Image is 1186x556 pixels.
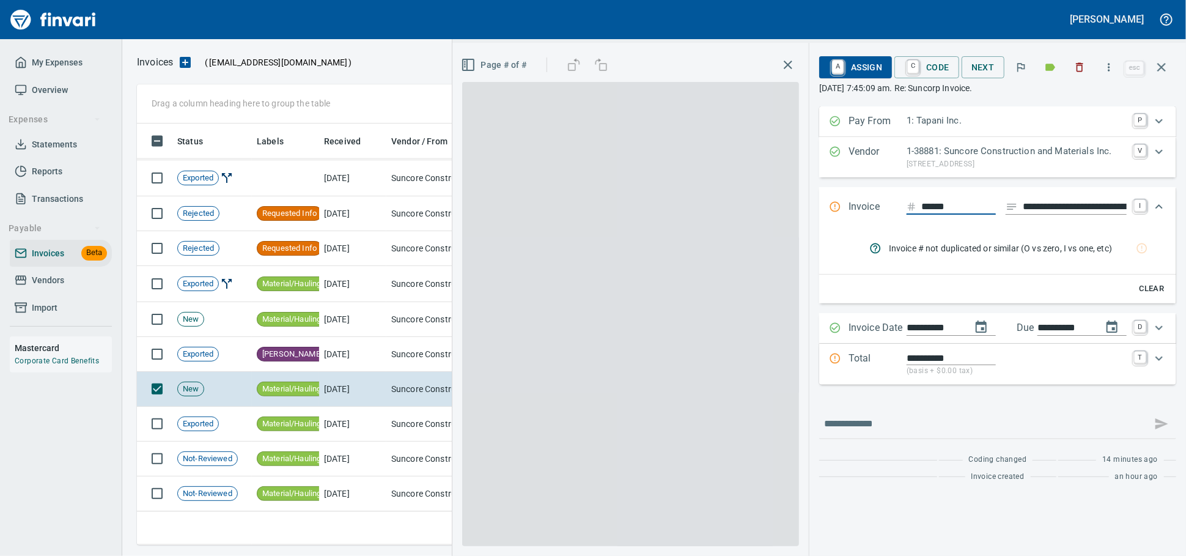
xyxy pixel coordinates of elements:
[32,246,64,261] span: Invoices
[178,349,218,360] span: Exported
[152,97,331,109] p: Drag a column heading here to group the table
[32,55,83,70] span: My Expenses
[819,106,1176,137] div: Expand
[819,137,1176,177] div: Expand
[10,185,112,213] a: Transactions
[257,134,300,149] span: Labels
[9,221,101,236] span: Payable
[257,243,322,254] span: Requested Info
[178,453,237,465] span: Not-Reviewed
[137,55,173,70] nav: breadcrumb
[849,351,907,377] p: Total
[1037,54,1064,81] button: Labels
[819,344,1176,385] div: Expand
[319,266,386,302] td: [DATE]
[1006,201,1018,213] svg: Invoice description
[32,137,77,152] span: Statements
[904,57,949,78] span: Code
[4,217,106,240] button: Payable
[319,407,386,442] td: [DATE]
[32,83,68,98] span: Overview
[319,231,386,266] td: [DATE]
[257,134,284,149] span: Labels
[1067,10,1147,29] button: [PERSON_NAME]
[257,278,326,290] span: Material/Hauling
[10,76,112,104] a: Overview
[257,349,327,360] span: [PERSON_NAME]
[319,337,386,372] td: [DATE]
[849,114,907,130] p: Pay From
[10,49,112,76] a: My Expenses
[178,243,219,254] span: Rejected
[319,476,386,511] td: [DATE]
[4,108,106,131] button: Expenses
[962,56,1004,79] button: Next
[386,302,509,337] td: Suncore Construction and Materials Inc. (1-38881)
[319,160,386,196] td: [DATE]
[971,471,1025,483] span: Invoice created
[849,199,907,215] p: Invoice
[219,172,235,182] span: Invoice Split
[173,55,197,70] button: Upload an Invoice
[1017,321,1075,335] p: Due
[15,357,99,365] a: Corporate Card Benefits
[257,453,326,465] span: Material/Hauling
[32,191,83,207] span: Transactions
[319,302,386,337] td: [DATE]
[860,232,1166,264] nav: rules from agents
[178,314,204,325] span: New
[386,476,509,511] td: Suncore Construction and Materials Inc. (1-38881)
[1134,114,1146,126] a: P
[32,164,62,179] span: Reports
[257,208,322,220] span: Requested Info
[324,134,361,149] span: Received
[386,266,509,302] td: Suncore Construction and Materials Inc. (1-38881)
[907,199,916,214] svg: Invoice number
[1134,144,1146,157] a: V
[177,134,219,149] span: Status
[257,488,326,500] span: Material/Hauling
[32,273,64,288] span: Vendors
[10,131,112,158] a: Statements
[849,144,907,170] p: Vendor
[386,407,509,442] td: Suncore Construction and Materials Inc. (1-38881)
[32,300,57,316] span: Import
[178,278,218,290] span: Exported
[10,158,112,185] a: Reports
[257,418,326,430] span: Material/Hauling
[1115,471,1158,483] span: an hour ago
[386,442,509,476] td: Suncore Construction and Materials Inc. (1-38881)
[386,337,509,372] td: Suncore Construction and Materials Inc. (1-38881)
[1102,454,1158,466] span: 14 minutes ago
[1134,351,1146,363] a: T
[386,231,509,266] td: Suncore Construction and Materials Inc. (1-38881)
[1134,199,1146,212] a: I
[849,321,907,336] p: Invoice Date
[1134,321,1146,333] a: D
[10,294,112,322] a: Import
[319,372,386,407] td: [DATE]
[257,314,326,325] span: Material/Hauling
[391,134,448,149] span: Vendor / From
[819,228,1176,303] div: Expand
[137,55,173,70] p: Invoices
[178,418,218,430] span: Exported
[386,372,509,407] td: Suncore Construction and Materials Inc. (1-38881)
[967,313,996,342] button: change date
[197,56,352,69] p: ( )
[319,442,386,476] td: [DATE]
[1070,13,1144,26] h5: [PERSON_NAME]
[829,57,882,78] span: Assign
[819,56,892,78] button: AAssign
[907,158,1127,171] p: [STREET_ADDRESS]
[7,5,99,34] img: Finvari
[81,246,107,260] span: Beta
[1125,61,1144,75] a: esc
[1122,53,1176,82] span: Close invoice
[889,242,1137,254] span: Invoice # not duplicated or similar (O vs zero, I vs one, etc)
[907,60,919,73] a: C
[907,365,1127,377] p: (basis + $0.00 tax)
[819,313,1176,344] div: Expand
[391,134,463,149] span: Vendor / From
